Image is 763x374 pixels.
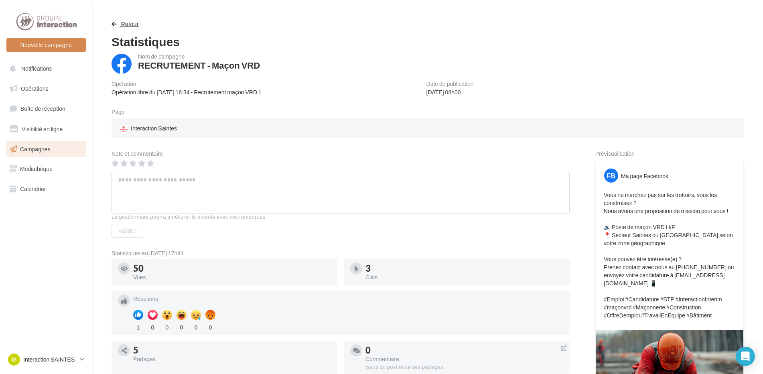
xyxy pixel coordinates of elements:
[5,161,87,177] a: Médiathèque
[22,126,63,132] span: Visibilité en ligne
[5,100,87,117] a: Boîte de réception
[133,264,331,273] div: 50
[365,364,563,371] div: Issus du post et de ses partages
[5,181,87,197] a: Calendrier
[118,123,179,135] div: Interaction Saintes
[365,264,563,273] div: 3
[162,322,172,331] div: 0
[138,61,260,70] div: RECRUTEMENT - Maçon VRD
[21,85,48,92] span: Opérations
[604,169,618,183] div: FB
[205,322,215,331] div: 0
[133,322,143,331] div: 1
[191,322,201,331] div: 0
[133,356,331,362] div: Partages
[133,346,331,355] div: 5
[112,213,570,221] div: Le gestionnaire pourra améliorer le modèle avec vos remarques
[112,250,570,256] div: Statistiques au [DATE] 17h41
[426,88,474,96] div: [DATE] 08h00
[595,151,744,157] div: Prévisualisation
[5,80,87,97] a: Opérations
[20,185,46,192] span: Calendrier
[736,347,755,366] div: Open Intercom Messenger
[177,322,187,331] div: 0
[112,88,262,96] div: Opération libre du [DATE] 16:34 - Recrutement maçon VRD 1
[148,322,158,331] div: 0
[121,20,139,27] span: Retour
[112,19,142,29] button: Retour
[20,145,51,152] span: Campagnes
[21,65,52,72] span: Notifications
[6,352,86,367] a: IS Interaction SAINTES
[133,296,563,302] div: Réactions
[112,151,570,157] div: Note et commentaire
[6,38,86,52] button: Nouvelle campagne
[11,356,16,364] span: IS
[5,121,87,138] a: Visibilité en ligne
[5,60,84,77] button: Notifications
[112,109,131,115] div: Page
[604,191,735,319] p: Vous ne marchez pas sur les trottoirs, vous les construisez ? Nous avons une proposition de missi...
[23,356,77,364] p: Interaction SAINTES
[5,141,87,158] a: Campagnes
[138,54,260,59] div: Nom de campagne
[20,105,65,112] span: Boîte de réception
[112,81,262,87] div: Opération
[118,123,325,135] a: Interaction Saintes
[365,356,563,362] div: Commentaire
[365,274,563,280] div: Clics
[426,81,474,87] div: Date de publication
[365,346,563,355] div: 0
[133,274,331,280] div: Vues
[112,224,143,238] button: Valider
[20,165,53,172] span: Médiathèque
[112,35,744,47] div: Statistiques
[621,172,668,180] div: Ma page Facebook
